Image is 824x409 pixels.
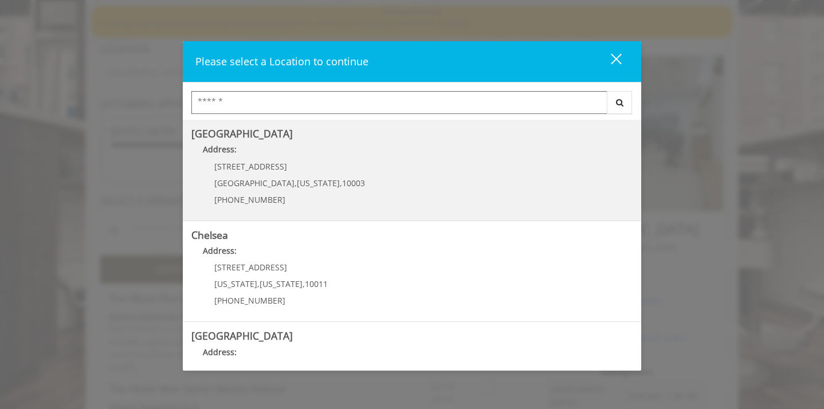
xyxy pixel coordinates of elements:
b: Chelsea [191,228,228,242]
span: 10003 [342,178,365,188]
div: Center Select [191,91,633,120]
span: , [295,178,297,188]
span: , [340,178,342,188]
b: Address: [203,144,237,155]
span: [PHONE_NUMBER] [214,194,285,205]
span: [PHONE_NUMBER] [214,295,285,306]
input: Search Center [191,91,607,114]
b: Address: [203,245,237,256]
span: , [257,278,260,289]
span: [US_STATE] [260,278,303,289]
span: 10011 [305,278,328,289]
span: [US_STATE] [214,278,257,289]
div: close dialog [598,53,621,70]
span: Please select a Location to continue [195,54,368,68]
button: close dialog [590,50,629,73]
span: [GEOGRAPHIC_DATA] [214,178,295,188]
span: [US_STATE] [297,178,340,188]
b: Address: [203,347,237,357]
i: Search button [613,99,626,107]
span: [STREET_ADDRESS] [214,262,287,273]
b: [GEOGRAPHIC_DATA] [191,329,293,343]
b: [GEOGRAPHIC_DATA] [191,127,293,140]
span: [STREET_ADDRESS] [214,161,287,172]
span: , [303,278,305,289]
